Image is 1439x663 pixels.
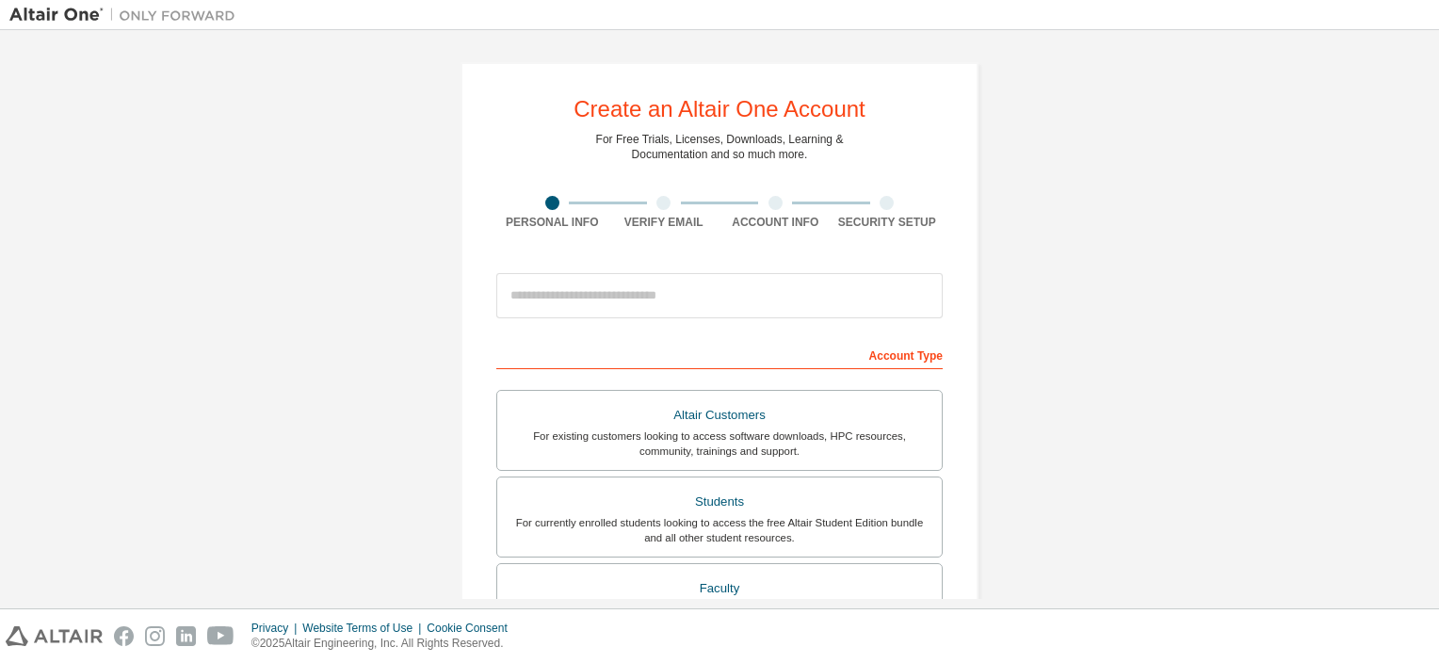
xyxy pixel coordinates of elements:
[302,621,427,636] div: Website Terms of Use
[207,626,234,646] img: youtube.svg
[509,429,930,459] div: For existing customers looking to access software downloads, HPC resources, community, trainings ...
[509,489,930,515] div: Students
[6,626,103,646] img: altair_logo.svg
[9,6,245,24] img: Altair One
[496,215,608,230] div: Personal Info
[114,626,134,646] img: facebook.svg
[608,215,720,230] div: Verify Email
[509,515,930,545] div: For currently enrolled students looking to access the free Altair Student Edition bundle and all ...
[427,621,518,636] div: Cookie Consent
[832,215,944,230] div: Security Setup
[509,402,930,429] div: Altair Customers
[509,575,930,602] div: Faculty
[145,626,165,646] img: instagram.svg
[251,621,302,636] div: Privacy
[719,215,832,230] div: Account Info
[176,626,196,646] img: linkedin.svg
[596,132,844,162] div: For Free Trials, Licenses, Downloads, Learning & Documentation and so much more.
[574,98,865,121] div: Create an Altair One Account
[496,339,943,369] div: Account Type
[251,636,519,652] p: © 2025 Altair Engineering, Inc. All Rights Reserved.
